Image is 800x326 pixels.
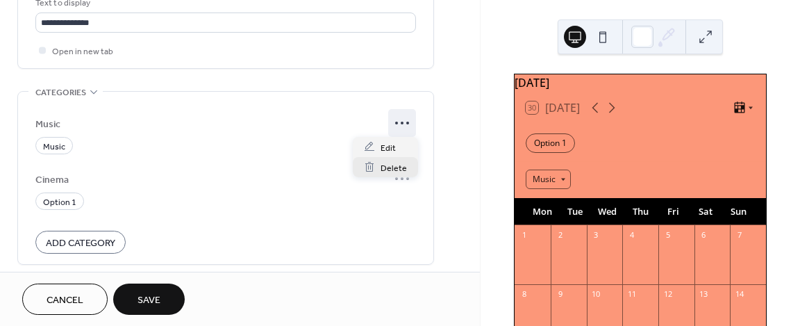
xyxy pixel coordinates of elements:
div: 6 [699,229,709,240]
div: [DATE] [515,74,766,91]
div: 14 [734,288,744,299]
div: 8 [519,288,529,299]
div: Fri [657,198,690,226]
button: Save [113,284,185,315]
div: 9 [555,288,565,299]
div: Option 1 [526,133,575,153]
div: 11 [626,288,637,299]
button: Cancel [22,284,108,315]
div: 7 [734,229,744,240]
span: Cinema [35,172,388,187]
div: Mon [526,198,558,226]
span: Edit [381,140,396,155]
div: Tue [558,198,591,226]
span: Categories [35,85,86,100]
span: Delete [381,161,407,175]
span: Option 1 [43,195,76,210]
span: Open in new tab [52,44,113,59]
div: Sun [722,198,755,226]
span: Music [43,140,65,154]
div: 12 [662,288,673,299]
div: 10 [591,288,601,299]
span: Cancel [47,293,83,308]
div: 4 [626,229,637,240]
span: Add Category [46,236,115,251]
button: Add Category [35,231,126,254]
div: 3 [591,229,601,240]
div: 1 [519,229,529,240]
div: Thu [624,198,657,226]
span: Save [137,293,160,308]
div: 5 [662,229,673,240]
span: Music [35,117,388,131]
div: 13 [699,288,709,299]
div: 2 [555,229,565,240]
div: Sat [690,198,722,226]
div: Wed [591,198,624,226]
